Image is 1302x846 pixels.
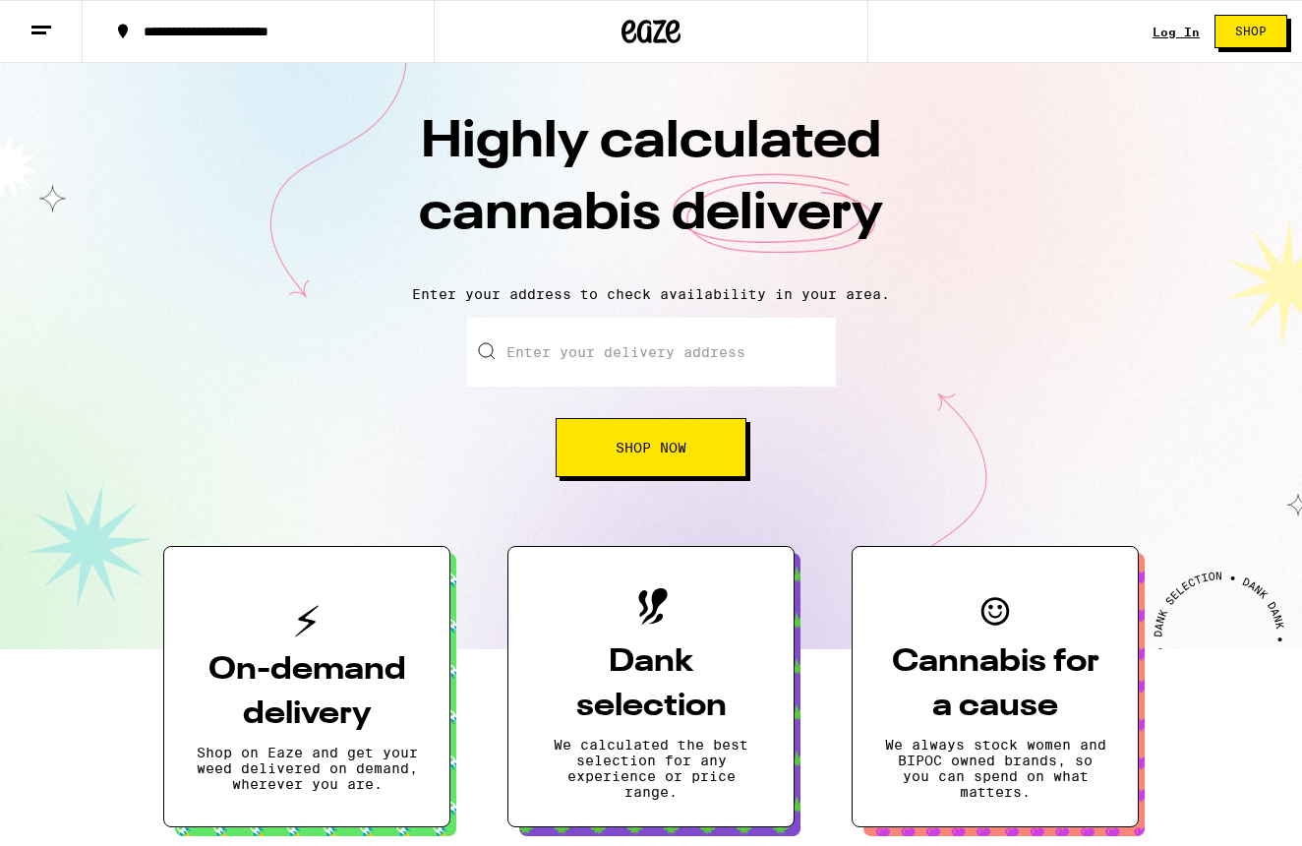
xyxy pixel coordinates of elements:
span: Shop [1235,26,1267,37]
h3: On-demand delivery [196,648,418,737]
button: Cannabis for a causeWe always stock women and BIPOC owned brands, so you can spend on what matters. [852,546,1139,827]
h3: Cannabis for a cause [884,640,1106,729]
h3: Dank selection [540,640,762,729]
a: Log In [1153,26,1200,38]
button: Shop [1214,15,1287,48]
h1: Highly calculated cannabis delivery [307,107,995,271]
p: Enter your address to check availability in your area. [20,286,1282,302]
input: Enter your delivery address [467,318,836,387]
p: We calculated the best selection for any experience or price range. [540,737,762,800]
a: Shop [1200,15,1302,48]
span: Shop Now [616,441,686,454]
button: Shop Now [556,418,746,477]
p: We always stock women and BIPOC owned brands, so you can spend on what matters. [884,737,1106,800]
p: Shop on Eaze and get your weed delivered on demand, wherever you are. [196,745,418,792]
button: On-demand deliveryShop on Eaze and get your weed delivered on demand, wherever you are. [163,546,450,827]
button: Dank selectionWe calculated the best selection for any experience or price range. [507,546,795,827]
